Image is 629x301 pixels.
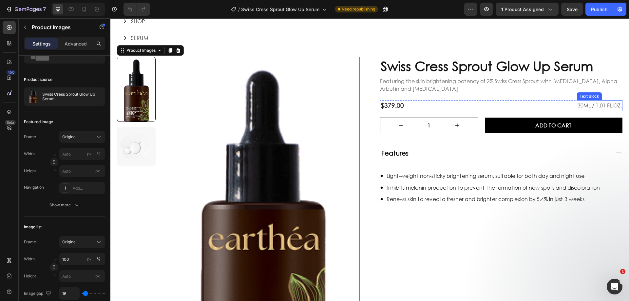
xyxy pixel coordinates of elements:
[501,6,544,13] span: 1 product assigned
[270,59,507,73] span: Featuring the skin brightening potency of 2% Swiss Cress Sprout with [MEDICAL_DATA], Alpha Arbuti...
[270,38,512,57] h1: Swiss Cress Sprout Glow Up Serum
[42,92,103,101] p: Swiss Cress Sprout Glow Up Serum
[342,6,375,12] span: Need republishing
[24,199,105,211] button: Show more
[24,151,35,157] label: Width
[65,40,87,47] p: Advanced
[59,165,105,177] input: px
[124,3,150,16] div: Undo/Redo
[49,202,80,208] div: Show more
[5,120,16,125] div: Beta
[27,90,40,103] img: product feature img
[24,289,52,298] div: Image gap
[276,177,489,185] p: Renews skin to reveal a fresher and brighter complexion by 5.4% in just 3 weeks
[425,104,461,111] div: ADD TO CART
[567,7,578,12] span: Save
[24,239,36,245] label: Frame
[62,134,77,140] span: Original
[620,269,625,274] span: 1
[6,70,16,75] div: 450
[468,75,490,81] div: Text Block
[32,40,51,47] p: Settings
[24,184,44,190] div: Navigation
[73,185,104,191] div: Add...
[24,224,42,230] div: Image list
[24,168,36,174] label: Height
[24,273,36,279] label: Height
[467,83,511,92] p: 30ML / 1.01 FL.OZ.
[62,239,77,245] span: Original
[24,134,36,140] label: Frame
[32,23,87,31] p: Product Images
[59,270,105,282] input: px
[270,100,312,115] button: decrement
[95,168,100,173] span: px
[43,5,46,13] p: 7
[97,151,101,157] div: %
[15,29,47,35] div: Product Images
[607,279,622,294] iframe: Intercom live chat
[270,83,294,92] div: $379.00
[60,288,79,299] input: Auto
[585,3,613,16] button: Publish
[59,131,105,143] button: Original
[59,148,105,160] input: px%
[24,256,35,262] label: Width
[24,77,52,83] div: Product source
[24,119,53,125] div: Featured image
[311,100,326,115] input: quantity
[21,15,38,25] p: serum
[241,6,319,13] span: Swiss Cress Sprout Glow Up Serum
[271,131,298,139] p: Features
[86,150,93,158] button: %
[59,253,105,265] input: px%
[87,151,92,157] div: px
[95,273,100,278] span: px
[326,100,368,115] button: increment
[561,3,583,16] button: Save
[238,6,240,13] span: /
[374,99,512,115] button: ADD TO CART
[276,153,489,162] p: Light-weight non-sticky brightening serum, suitable for both day and night use
[95,150,103,158] button: px
[95,255,103,263] button: px
[87,256,92,262] div: px
[591,6,607,13] div: Publish
[59,236,105,248] button: Original
[86,255,93,263] button: %
[97,256,101,262] div: %
[276,165,489,174] p: Inhibits melanin production to prevent the formation of new spots and discoloration
[110,18,629,301] iframe: Design area
[3,3,49,16] button: 7
[496,3,559,16] button: 1 product assigned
